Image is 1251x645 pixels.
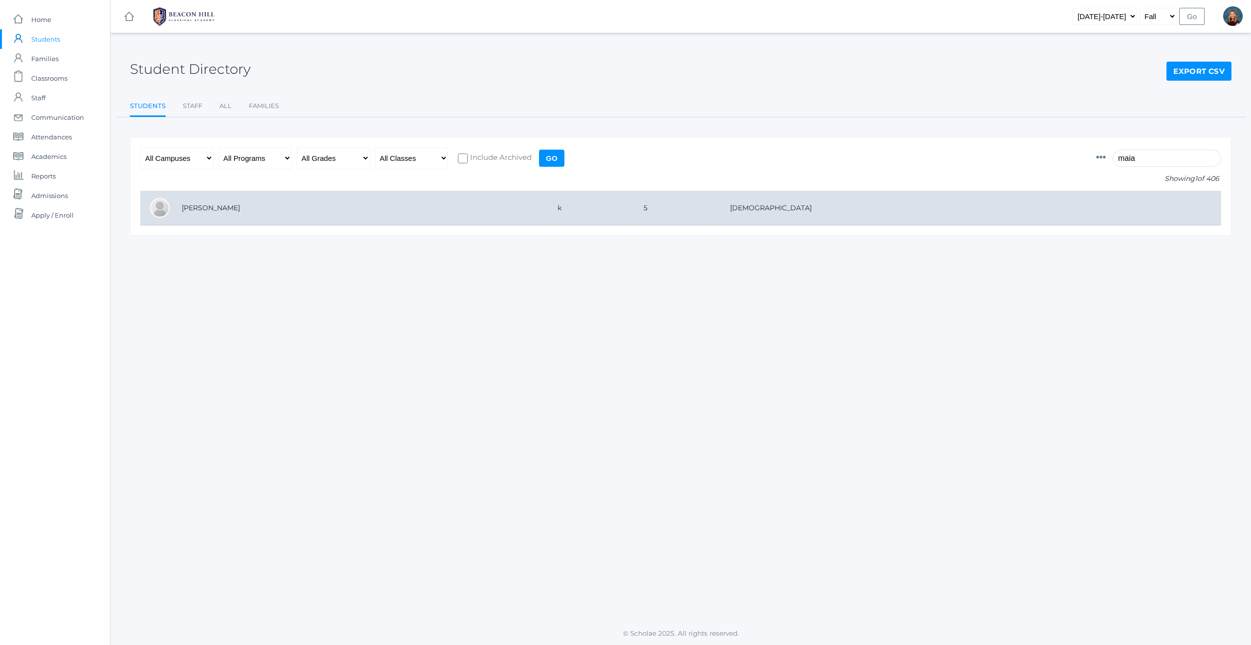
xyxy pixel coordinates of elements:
span: Staff [31,88,45,108]
div: Lindsay Leeds [1223,6,1243,26]
span: Attendances [31,127,72,147]
span: Communication [31,108,84,127]
span: Classrooms [31,68,67,88]
span: 1 [1195,174,1197,183]
span: Apply / Enroll [31,205,74,225]
input: Go [1179,8,1205,25]
a: Staff [183,96,202,116]
span: Families [31,49,59,68]
h2: Student Directory [130,62,251,77]
input: Go [539,150,564,167]
td: 5 [634,191,720,225]
p: © Scholae 2025. All rights reserved. [110,628,1251,638]
td: k [548,191,634,225]
a: Export CSV [1166,62,1231,81]
span: Home [31,10,51,29]
span: Include Archived [468,152,532,164]
a: Students [130,96,166,117]
a: All [219,96,232,116]
div: Maia Canan [150,198,170,218]
td: [DEMOGRAPHIC_DATA] [720,191,1221,225]
span: Students [31,29,60,49]
span: Reports [31,166,56,186]
span: Academics [31,147,66,166]
input: Include Archived [458,154,468,163]
img: BHCALogos-05-308ed15e86a5a0abce9b8dd61676a3503ac9727e845dece92d48e8588c001991.png [147,4,220,29]
a: Families [249,96,279,116]
p: Showing of 406 [1096,174,1221,184]
td: [PERSON_NAME] [172,191,548,225]
input: Filter by name [1113,150,1221,167]
span: Admissions [31,186,68,205]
